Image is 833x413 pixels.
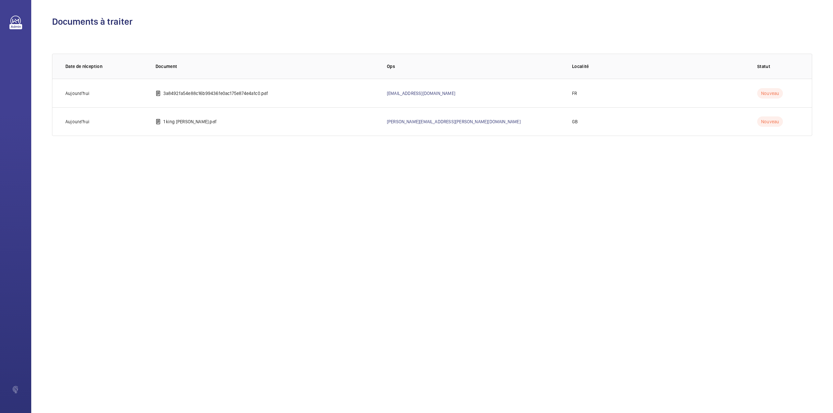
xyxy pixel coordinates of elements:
p: Nouveau [757,116,783,127]
h1: Documents à traiter [52,16,812,28]
p: 1 king [PERSON_NAME].pdf [163,118,217,125]
p: Localité [572,63,747,70]
p: Date de réception [65,63,145,70]
p: Aujourd'hui [65,90,89,97]
p: 3a8492fa54e88c16b99436fe0ac175e874e4a1c0.pdf [163,90,268,97]
p: Ops [387,63,562,70]
a: [PERSON_NAME][EMAIL_ADDRESS][PERSON_NAME][DOMAIN_NAME] [387,119,521,124]
a: [EMAIL_ADDRESS][DOMAIN_NAME] [387,91,455,96]
p: Document [156,63,376,70]
p: Aujourd'hui [65,118,89,125]
p: GB [572,118,578,125]
p: Nouveau [757,88,783,99]
p: FR [572,90,577,97]
p: Statut [757,63,799,70]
